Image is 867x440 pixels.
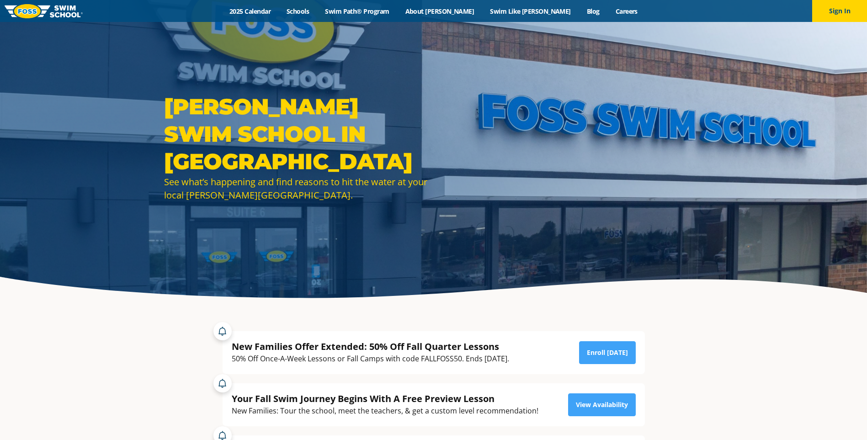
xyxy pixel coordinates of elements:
[232,353,509,365] div: 50% Off Once-A-Week Lessons or Fall Camps with code FALLFOSS50. Ends [DATE].
[164,175,429,202] div: See what’s happening and find reasons to hit the water at your local [PERSON_NAME][GEOGRAPHIC_DATA].
[482,7,579,16] a: Swim Like [PERSON_NAME]
[579,341,636,364] a: Enroll [DATE]
[579,7,607,16] a: Blog
[232,340,509,353] div: New Families Offer Extended: 50% Off Fall Quarter Lessons
[317,7,397,16] a: Swim Path® Program
[397,7,482,16] a: About [PERSON_NAME]
[5,4,83,18] img: FOSS Swim School Logo
[279,7,317,16] a: Schools
[232,405,538,417] div: New Families: Tour the school, meet the teachers, & get a custom level recommendation!
[607,7,645,16] a: Careers
[164,93,429,175] h1: [PERSON_NAME] Swim School in [GEOGRAPHIC_DATA]
[222,7,279,16] a: 2025 Calendar
[232,392,538,405] div: Your Fall Swim Journey Begins With A Free Preview Lesson
[568,393,636,416] a: View Availability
